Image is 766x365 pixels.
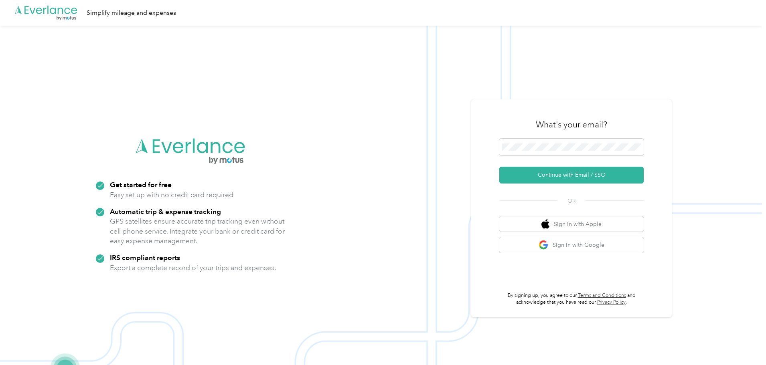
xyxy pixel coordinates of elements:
[110,190,233,200] p: Easy set up with no credit card required
[578,292,626,298] a: Terms and Conditions
[536,119,607,130] h3: What's your email?
[499,216,644,232] button: apple logoSign in with Apple
[499,167,644,184] button: Continue with Email / SSO
[539,240,549,250] img: google logo
[499,292,644,306] p: By signing up, you agree to our and acknowledge that you have read our .
[110,253,180,262] strong: IRS compliant reports
[541,219,549,229] img: apple logo
[557,197,586,205] span: OR
[110,263,276,273] p: Export a complete record of your trips and expenses.
[499,237,644,253] button: google logoSign in with Google
[87,8,176,18] div: Simplify mileage and expenses
[110,216,285,246] p: GPS satellites ensure accurate trip tracking even without cell phone service. Integrate your bank...
[110,207,221,216] strong: Automatic trip & expense tracking
[110,180,172,189] strong: Get started for free
[597,299,626,305] a: Privacy Policy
